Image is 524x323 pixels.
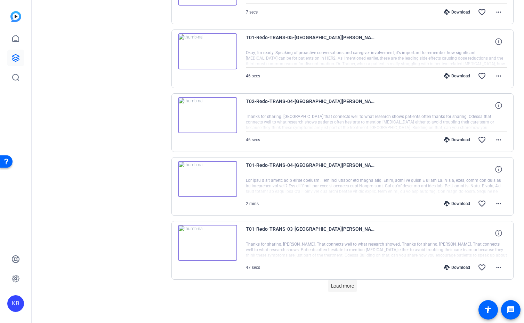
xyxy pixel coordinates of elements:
img: thumb-nail [178,33,237,69]
mat-icon: message [507,306,515,314]
mat-icon: more_horiz [494,136,503,144]
div: Download [441,201,474,206]
mat-icon: favorite_border [478,136,486,144]
span: T02-Redo-TRANS-04-[GEOGRAPHIC_DATA][PERSON_NAME]1-2025-09-17-11-56-30-356-0 [246,97,374,114]
mat-icon: favorite_border [478,8,486,16]
mat-icon: favorite_border [478,199,486,208]
div: Download [441,137,474,143]
mat-icon: favorite_border [478,263,486,272]
img: blue-gradient.svg [10,11,21,22]
span: T01-Redo-TRANS-05-[GEOGRAPHIC_DATA][PERSON_NAME]1-2025-09-17-11-57-40-233-0 [246,33,374,50]
div: Download [441,73,474,79]
span: 2 mins [246,201,259,206]
mat-icon: more_horiz [494,263,503,272]
img: thumb-nail [178,161,237,197]
span: T01-Redo-TRANS-04-[GEOGRAPHIC_DATA][PERSON_NAME]1-2025-09-17-11-54-27-772-0 [246,161,374,178]
mat-icon: more_horiz [494,72,503,80]
span: Load more [331,282,354,290]
mat-icon: more_horiz [494,8,503,16]
span: T01-Redo-TRANS-03-[GEOGRAPHIC_DATA][PERSON_NAME]1-2025-09-17-11-53-13-590-0 [246,225,374,241]
span: 7 secs [246,10,258,15]
span: 47 secs [246,265,260,270]
mat-icon: accessibility [484,306,492,314]
span: 46 secs [246,137,260,142]
img: thumb-nail [178,225,237,261]
button: Load more [328,280,357,292]
mat-icon: more_horiz [494,199,503,208]
div: KB [7,295,24,312]
div: Download [441,9,474,15]
img: thumb-nail [178,97,237,133]
span: 46 secs [246,74,260,78]
div: Download [441,265,474,270]
mat-icon: favorite_border [478,72,486,80]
